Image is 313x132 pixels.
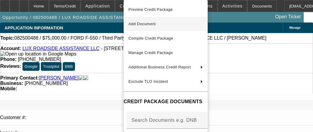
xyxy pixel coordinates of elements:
mat-label: Search Documents e.g. DNB [131,118,197,123]
span: Exclude TLO Incident [128,79,168,84]
span: Additional Business Credit Report [128,65,191,69]
span: Manage Credit Package [128,50,173,55]
span: Preview Credit Package [128,7,173,12]
h4: CREDIT PACKAGE DOCUMENTS [124,98,208,105]
span: Add Document [128,22,156,26]
span: Compile Credit Package [128,36,173,40]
